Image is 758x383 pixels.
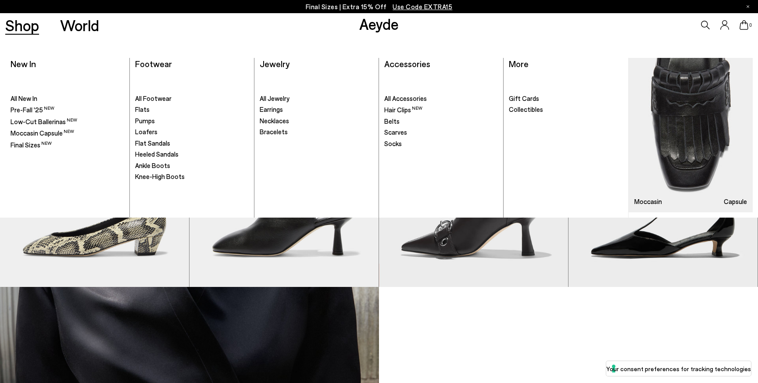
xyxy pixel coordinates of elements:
[135,172,249,181] a: Knee-High Boots
[384,140,498,148] a: Socks
[260,105,373,114] a: Earrings
[260,94,373,103] a: All Jewelry
[384,94,427,102] span: All Accessories
[11,106,54,114] span: Pre-Fall '25
[135,150,179,158] span: Heeled Sandals
[11,118,77,125] span: Low-Cut Ballerinas
[384,58,430,69] a: Accessories
[60,18,99,33] a: World
[606,361,751,376] button: Your consent preferences for tracking technologies
[135,139,249,148] a: Flat Sandals
[5,18,39,33] a: Shop
[11,94,37,102] span: All New In
[384,105,498,115] a: Hair Clips
[135,105,150,113] span: Flats
[509,94,539,102] span: Gift Cards
[135,58,172,69] a: Footwear
[135,94,172,102] span: All Footwear
[135,105,249,114] a: Flats
[135,161,170,169] span: Ankle Boots
[384,128,498,137] a: Scarves
[135,117,155,125] span: Pumps
[393,3,452,11] span: Navigate to /collections/ss25-final-sizes
[11,141,52,149] span: Final Sizes
[384,128,407,136] span: Scarves
[135,161,249,170] a: Ankle Boots
[11,140,124,150] a: Final Sizes
[509,58,529,69] a: More
[11,129,74,137] span: Moccasin Capsule
[724,198,747,205] h3: Capsule
[606,364,751,373] label: Your consent preferences for tracking technologies
[384,140,402,147] span: Socks
[509,105,543,113] span: Collectibles
[359,14,399,33] a: Aeyde
[11,58,36,69] a: New In
[260,117,289,125] span: Necklaces
[135,139,170,147] span: Flat Sandals
[135,150,249,159] a: Heeled Sandals
[260,105,283,113] span: Earrings
[306,1,453,12] p: Final Sizes | Extra 15% Off
[135,128,249,136] a: Loafers
[740,20,748,30] a: 0
[135,128,157,136] span: Loafers
[260,128,373,136] a: Bracelets
[11,105,124,115] a: Pre-Fall '25
[509,105,623,114] a: Collectibles
[135,117,249,125] a: Pumps
[11,94,124,103] a: All New In
[11,129,124,138] a: Moccasin Capsule
[260,128,288,136] span: Bracelets
[260,58,290,69] a: Jewelry
[384,106,422,114] span: Hair Clips
[629,58,753,212] img: Mobile_e6eede4d-78b8-4bd1-ae2a-4197e375e133_900x.jpg
[11,117,124,126] a: Low-Cut Ballerinas
[748,23,753,28] span: 0
[509,94,623,103] a: Gift Cards
[384,117,400,125] span: Belts
[629,58,753,212] a: Moccasin Capsule
[260,117,373,125] a: Necklaces
[384,94,498,103] a: All Accessories
[634,198,662,205] h3: Moccasin
[135,94,249,103] a: All Footwear
[260,94,290,102] span: All Jewelry
[384,117,498,126] a: Belts
[135,172,185,180] span: Knee-High Boots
